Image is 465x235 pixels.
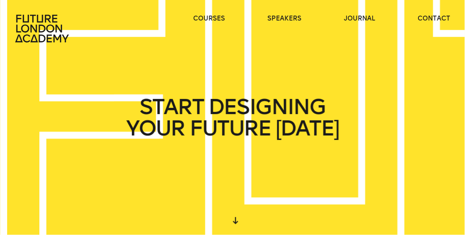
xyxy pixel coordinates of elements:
[193,14,225,23] a: courses
[190,118,271,139] span: FUTURE
[267,14,301,23] a: speakers
[276,118,339,139] span: [DATE]
[208,96,325,118] span: DESIGNING
[344,14,376,23] a: journal
[418,14,451,23] a: contact
[139,96,204,118] span: START
[126,118,185,139] span: YOUR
